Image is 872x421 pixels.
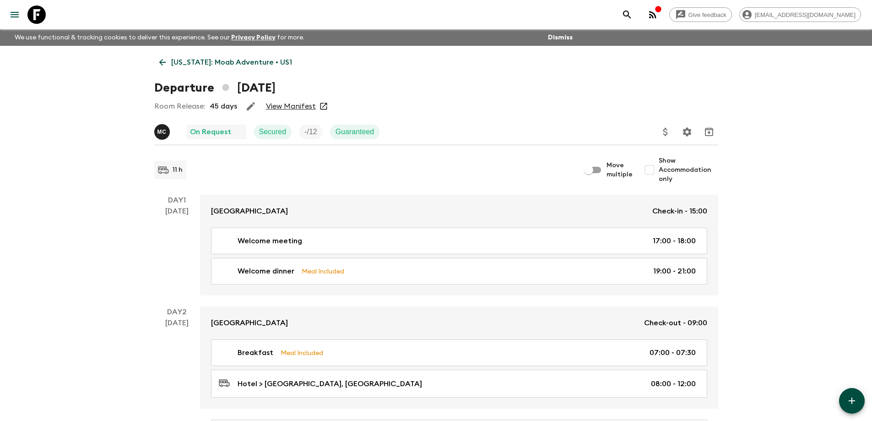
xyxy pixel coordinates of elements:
[281,348,323,358] p: Meal Included
[678,123,696,141] button: Settings
[299,125,323,139] div: Trip Fill
[653,235,696,246] p: 17:00 - 18:00
[211,339,707,366] a: BreakfastMeal Included07:00 - 07:30
[154,79,276,97] h1: Departure [DATE]
[211,228,707,254] a: Welcome meeting17:00 - 18:00
[336,126,374,137] p: Guaranteed
[254,125,292,139] div: Secured
[238,378,422,389] p: Hotel > [GEOGRAPHIC_DATA], [GEOGRAPHIC_DATA]
[238,347,273,358] p: Breakfast
[210,101,237,112] p: 45 days
[739,7,861,22] div: [EMAIL_ADDRESS][DOMAIN_NAME]
[211,258,707,284] a: Welcome dinnerMeal Included19:00 - 21:00
[154,195,200,206] p: Day 1
[154,124,172,140] button: MC
[669,7,732,22] a: Give feedback
[238,266,294,277] p: Welcome dinner
[200,195,718,228] a: [GEOGRAPHIC_DATA]Check-in - 15:00
[211,317,288,328] p: [GEOGRAPHIC_DATA]
[607,161,633,179] span: Move multiple
[683,11,731,18] span: Give feedback
[266,102,316,111] a: View Manifest
[190,126,231,137] p: On Request
[231,34,276,41] a: Privacy Policy
[652,206,707,217] p: Check-in - 15:00
[618,5,636,24] button: search adventures
[154,101,205,112] p: Room Release:
[173,165,183,175] p: 11 h
[700,123,718,141] button: Archive (Completed, Cancelled or Unsynced Departures only)
[11,29,308,46] p: We use functional & tracking cookies to deliver this experience. See our for more.
[656,123,675,141] button: Update Price, Early Bird Discount and Costs
[165,206,189,295] div: [DATE]
[546,31,575,44] button: Dismiss
[644,317,707,328] p: Check-out - 09:00
[200,306,718,339] a: [GEOGRAPHIC_DATA]Check-out - 09:00
[238,235,302,246] p: Welcome meeting
[302,266,344,276] p: Meal Included
[651,378,696,389] p: 08:00 - 12:00
[171,57,292,68] p: [US_STATE]: Moab Adventure • US1
[750,11,861,18] span: [EMAIL_ADDRESS][DOMAIN_NAME]
[154,53,297,71] a: [US_STATE]: Moab Adventure • US1
[650,347,696,358] p: 07:00 - 07:30
[154,127,172,134] span: Megan Chinworth
[154,306,200,317] p: Day 2
[157,128,167,136] p: M C
[211,206,288,217] p: [GEOGRAPHIC_DATA]
[211,370,707,398] a: Hotel > [GEOGRAPHIC_DATA], [GEOGRAPHIC_DATA]08:00 - 12:00
[659,156,718,184] span: Show Accommodation only
[653,266,696,277] p: 19:00 - 21:00
[259,126,287,137] p: Secured
[304,126,317,137] p: - / 12
[5,5,24,24] button: menu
